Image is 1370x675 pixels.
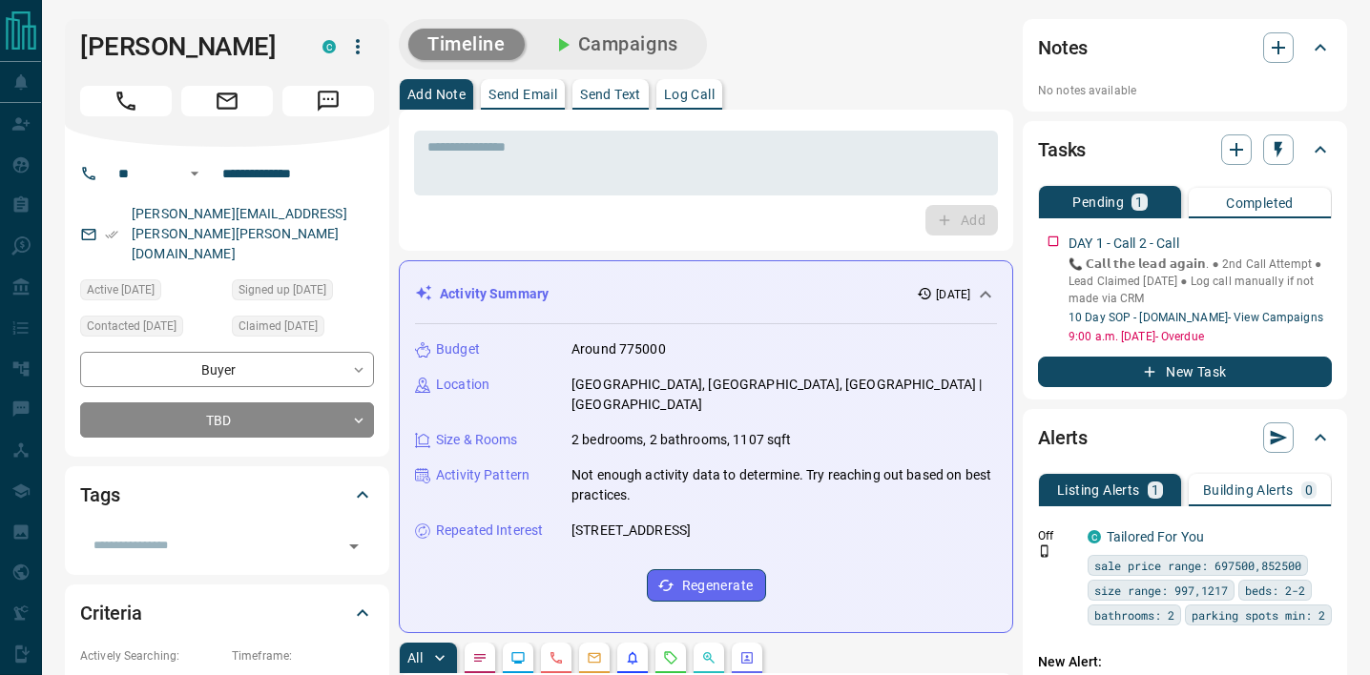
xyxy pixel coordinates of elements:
[580,88,641,101] p: Send Text
[571,465,997,505] p: Not enough activity data to determine. Try reaching out based on best practices.
[105,228,118,241] svg: Email Verified
[436,465,529,485] p: Activity Pattern
[1038,357,1332,387] button: New Task
[1038,82,1332,99] p: No notes available
[1305,483,1313,497] p: 0
[436,521,543,541] p: Repeated Interest
[1107,529,1204,544] a: Tailored For You
[322,40,336,53] div: condos.ca
[239,280,326,299] span: Signed up [DATE]
[1069,328,1332,345] p: 9:00 a.m. [DATE] - Overdue
[1245,581,1305,600] span: beds: 2-2
[408,29,525,60] button: Timeline
[80,480,119,510] h2: Tags
[1038,415,1332,460] div: Alerts
[80,402,374,438] div: TBD
[415,276,997,312] div: Activity Summary[DATE]
[1038,544,1051,558] svg: Push Notification Only
[232,316,374,342] div: Sun Jul 13 2025
[80,316,222,342] div: Sun Jul 13 2025
[1038,127,1332,173] div: Tasks
[341,533,367,560] button: Open
[1038,422,1088,453] h2: Alerts
[87,317,176,336] span: Contacted [DATE]
[1152,483,1159,497] p: 1
[239,317,318,336] span: Claimed [DATE]
[80,590,374,636] div: Criteria
[510,650,526,665] svg: Lead Browsing Activity
[1135,195,1143,209] p: 1
[436,339,480,359] p: Budget
[1038,134,1086,165] h2: Tasks
[571,339,666,359] p: Around 775000
[625,650,640,665] svg: Listing Alerts
[183,162,206,185] button: Open
[701,650,716,665] svg: Opportunities
[571,375,997,415] p: [GEOGRAPHIC_DATA], [GEOGRAPHIC_DATA], [GEOGRAPHIC_DATA] | [GEOGRAPHIC_DATA]
[1069,311,1323,324] a: 10 Day SOP - [DOMAIN_NAME]- View Campaigns
[1094,605,1174,624] span: bathrooms: 2
[80,472,374,518] div: Tags
[436,430,518,450] p: Size & Rooms
[1094,556,1301,575] span: sale price range: 697500,852500
[1226,196,1294,210] p: Completed
[571,521,691,541] p: [STREET_ADDRESS]
[571,430,791,450] p: 2 bedrooms, 2 bathrooms, 1107 sqft
[80,598,142,628] h2: Criteria
[1069,256,1332,307] p: 📞 𝗖𝗮𝗹𝗹 𝘁𝗵𝗲 𝗹𝗲𝗮𝗱 𝗮𝗴𝗮𝗶𝗻. ● 2nd Call Attempt ● Lead Claimed [DATE] ‎● Log call manually if not made ...
[1038,652,1332,672] p: New Alert:
[664,88,715,101] p: Log Call
[532,29,697,60] button: Campaigns
[549,650,564,665] svg: Calls
[647,569,766,602] button: Regenerate
[132,206,347,261] a: [PERSON_NAME][EMAIL_ADDRESS][PERSON_NAME][PERSON_NAME][DOMAIN_NAME]
[1088,530,1101,543] div: condos.ca
[87,280,155,299] span: Active [DATE]
[80,647,222,665] p: Actively Searching:
[232,647,374,665] p: Timeframe:
[488,88,557,101] p: Send Email
[1038,32,1088,63] h2: Notes
[436,375,489,395] p: Location
[407,651,423,665] p: All
[80,31,294,62] h1: [PERSON_NAME]
[80,352,374,387] div: Buyer
[587,650,602,665] svg: Emails
[472,650,488,665] svg: Notes
[1072,195,1124,209] p: Pending
[936,286,970,303] p: [DATE]
[80,279,222,306] div: Sun Jul 13 2025
[1203,483,1294,497] p: Building Alerts
[1038,527,1076,544] p: Off
[181,86,273,116] span: Email
[282,86,374,116] span: Message
[1094,581,1228,600] span: size range: 997,1217
[663,650,678,665] svg: Requests
[1069,234,1179,254] p: DAY 1 - Call 2 - Call
[1192,605,1325,624] span: parking spots min: 2
[80,86,172,116] span: Call
[1038,25,1332,71] div: Notes
[1057,483,1140,497] p: Listing Alerts
[232,279,374,306] div: Sun Jul 13 2025
[440,284,549,304] p: Activity Summary
[407,88,466,101] p: Add Note
[739,650,755,665] svg: Agent Actions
